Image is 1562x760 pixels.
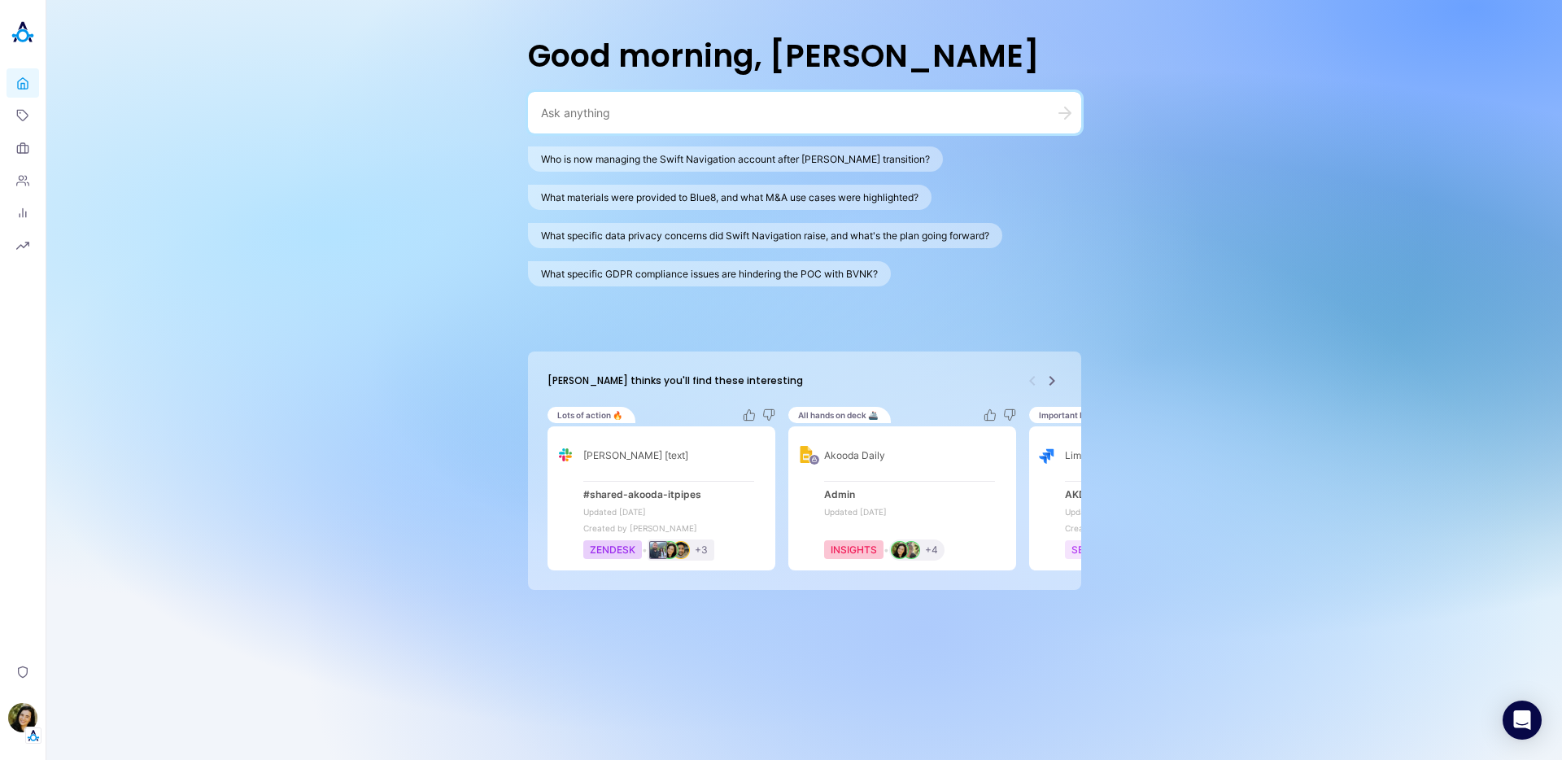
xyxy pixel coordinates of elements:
div: Lots of action 🔥 [548,407,635,423]
div: #shared-akooda-itpipes [583,488,701,500]
img: Tenant Logo [25,727,41,744]
button: What materials were provided to Blue8, and what M&A use cases were highlighted? [528,185,932,210]
button: Like [743,408,756,421]
button: Like [984,408,997,421]
div: Go to person's profile [661,541,678,559]
img: Michael Greene [650,542,666,558]
a: topic badge [1065,540,1118,559]
div: ZENDESK [583,540,642,559]
div: Important FYI 🗣️ [1029,407,1117,423]
img: Ilana Djemal [8,703,37,732]
button: Dislike [762,408,775,421]
h4: [PERSON_NAME] thinks you'll find these interesting [548,373,803,388]
div: Go to person's profile [902,541,920,559]
button: Ilana Djemal [661,541,678,559]
span: bullet space [642,544,648,556]
div: highlight-card [788,407,1016,570]
span: Updated [DATE] [583,507,754,517]
div: Admin [824,488,855,500]
div: SEARCH [1065,540,1118,559]
button: Who is now managing the Swift Navigation account after [PERSON_NAME] transition? [528,146,943,172]
div: INSIGHTS [824,540,884,559]
div: All hands on deck 🚢 [788,407,891,423]
span: Updated [DATE] [1065,507,1236,517]
img: Google Drive [795,443,818,466]
a: person badge [902,541,914,559]
img: Jira [1036,443,1058,466]
span: Created by [PERSON_NAME] [583,523,754,533]
a: person badge [891,541,902,559]
img: Slack [554,443,577,466]
button: +3 [690,542,713,557]
span: Limit the search input [1065,449,1163,462]
a: topic badge [824,540,884,559]
img: Ilana Djemal [661,542,678,558]
button: What specific data privacy concerns did Swift Navigation raise, and what's the plan going forward? [528,223,1002,248]
img: Private Interaction [809,455,819,465]
a: person badge [672,541,683,559]
img: Itamar Niddam [673,542,689,558]
button: +4 [920,542,943,557]
div: Go to person's profile [891,541,909,559]
button: Dislike [1003,408,1016,421]
button: Michael Greene [649,541,667,559]
div: Open Intercom Messenger [1503,701,1542,740]
button: Next [1042,371,1062,391]
button: Ilana DjemalTenant Logo [7,697,39,744]
span: Created by [PERSON_NAME] [1065,523,1236,533]
span: Updated [DATE] [824,507,995,517]
button: Alisa Faingold [902,541,920,559]
span: [PERSON_NAME] [text] [583,449,688,462]
img: Ilana Djemal [892,542,908,558]
span: Akooda Daily [824,449,885,462]
div: Go to person's profile [672,541,690,559]
div: AKD-7229 [1065,488,1115,500]
div: highlight-card [1029,407,1257,570]
a: person badge [661,541,672,559]
img: Alisa Faingold [903,542,919,558]
a: topic badge [583,540,642,559]
h1: Good morning, [PERSON_NAME] [528,33,1081,79]
button: Ilana Djemal [891,541,909,559]
button: Itamar Niddam [672,541,690,559]
span: bullet space [884,544,889,556]
button: What specific GDPR compliance issues are hindering the POC with BVNK? [528,261,891,286]
button: Previous [1023,371,1042,391]
img: Akooda Logo [7,16,39,49]
div: highlight-card [548,407,775,570]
